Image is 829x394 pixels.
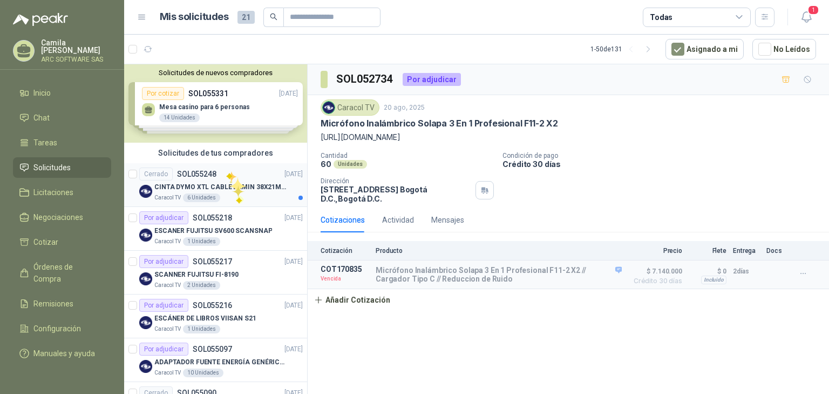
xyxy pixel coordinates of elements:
p: Cotización [321,247,369,255]
p: SOL055216 [193,302,232,309]
div: Incluido [701,276,726,284]
p: [DATE] [284,257,303,267]
p: ARC SOFTWARE SAS [41,56,111,63]
a: Tareas [13,132,111,153]
div: Cotizaciones [321,214,365,226]
a: Negociaciones [13,207,111,228]
span: Tareas [33,137,57,149]
p: SOL055248 [177,170,216,178]
p: Crédito 30 días [502,159,825,169]
p: SOL055218 [193,214,232,222]
div: Mensajes [431,214,464,226]
span: 21 [237,11,255,24]
a: CerradoSOL055248[DATE] Company LogoCINTA DYMO XTL CABLE LAMIN 38X21MMBLANCOCaracol TV6 Unidades [124,163,307,207]
h1: Mis solicitudes [160,9,229,25]
div: Unidades [334,160,367,169]
img: Company Logo [139,185,152,198]
span: Cotizar [33,236,58,248]
img: Company Logo [323,102,335,113]
a: Por adjudicarSOL055097[DATE] Company LogoADAPTADOR FUENTE ENERGÍA GENÉRICO 24V 1ACaracol TV10 Uni... [124,338,307,382]
div: Por adjudicar [139,255,188,268]
div: 2 Unidades [183,281,220,290]
p: Micrófono Inalámbrico Solapa 3 En 1 Profesional F11-2 X2 // Cargador Tipo C // Reduccion de Ruido [376,266,622,283]
a: Por adjudicarSOL055216[DATE] Company LogoESCÁNER DE LIBROS VIISAN S21Caracol TV1 Unidades [124,295,307,338]
p: SOL055217 [193,258,232,265]
p: COT170835 [321,265,369,273]
div: Solicitudes de tus compradores [124,143,307,163]
h3: SOL052734 [336,71,394,88]
p: Condición de pago [502,152,825,159]
a: Por adjudicarSOL055218[DATE] Company LogoESCANER FUJITSU SV600 SCANSNAPCaracol TV1 Unidades [124,207,307,251]
a: Chat [13,108,111,128]
div: Por adjudicar [403,73,461,86]
a: Licitaciones [13,182,111,203]
div: Actividad [382,214,414,226]
a: Por adjudicarSOL055217[DATE] Company LogoSCANNER FUJITSU FI-8190Caracol TV2 Unidades [124,251,307,295]
span: $ 7.140.000 [628,265,682,278]
p: [DATE] [284,169,303,179]
img: Company Logo [139,316,152,329]
p: Dirección [321,177,471,185]
a: Inicio [13,83,111,103]
button: Añadir Cotización [308,289,396,311]
span: Licitaciones [33,186,73,198]
p: [DATE] [284,300,303,311]
button: 1 [797,8,816,27]
span: Remisiones [33,298,73,310]
p: Micrófono Inalámbrico Solapa 3 En 1 Profesional F11-2 X2 [321,118,558,129]
p: CINTA DYMO XTL CABLE LAMIN 38X21MMBLANCO [154,182,289,192]
span: Solicitudes [33,162,71,173]
p: 60 [321,159,331,169]
p: Camila [PERSON_NAME] [41,39,111,54]
div: Todas [650,11,672,23]
div: Caracol TV [321,99,379,116]
p: [DATE] [284,344,303,355]
div: Por adjudicar [139,343,188,356]
p: Vencida [321,273,369,284]
button: Asignado a mi [665,39,744,59]
p: [STREET_ADDRESS] Bogotá D.C. , Bogotá D.C. [321,185,471,203]
p: Producto [376,247,622,255]
p: [DATE] [284,213,303,223]
p: Caracol TV [154,193,181,202]
p: Caracol TV [154,325,181,333]
a: Órdenes de Compra [13,257,111,289]
span: Crédito 30 días [628,278,682,284]
div: Cerrado [139,168,173,181]
p: 20 ago, 2025 [384,103,425,113]
div: Solicitudes de nuevos compradoresPor cotizarSOL055331[DATE] Mesa casino para 6 personas14 Unidade... [124,64,307,143]
p: [URL][DOMAIN_NAME] [321,131,816,143]
p: ADAPTADOR FUENTE ENERGÍA GENÉRICO 24V 1A [154,357,289,368]
div: Por adjudicar [139,211,188,224]
p: $ 0 [689,265,726,278]
span: search [270,13,277,21]
p: Caracol TV [154,369,181,377]
img: Logo peakr [13,13,68,26]
a: Solicitudes [13,157,111,178]
p: Precio [628,247,682,255]
div: 6 Unidades [183,193,220,202]
img: Company Logo [139,360,152,373]
div: 1 Unidades [183,325,220,333]
span: Chat [33,112,50,124]
div: Por adjudicar [139,299,188,312]
span: 1 [807,5,819,15]
a: Cotizar [13,232,111,252]
span: Órdenes de Compra [33,261,101,285]
p: Entrega [733,247,760,255]
span: Negociaciones [33,211,83,223]
p: SOL055097 [193,345,232,353]
p: Caracol TV [154,237,181,246]
div: 1 Unidades [183,237,220,246]
a: Remisiones [13,293,111,314]
span: Configuración [33,323,81,335]
p: Cantidad [321,152,494,159]
a: Configuración [13,318,111,339]
button: Solicitudes de nuevos compradores [128,69,303,77]
img: Company Logo [139,229,152,242]
p: 2 días [733,265,760,278]
p: Flete [689,247,726,255]
div: 10 Unidades [183,369,223,377]
p: ESCANER FUJITSU SV600 SCANSNAP [154,226,272,236]
p: SCANNER FUJITSU FI-8190 [154,270,239,280]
